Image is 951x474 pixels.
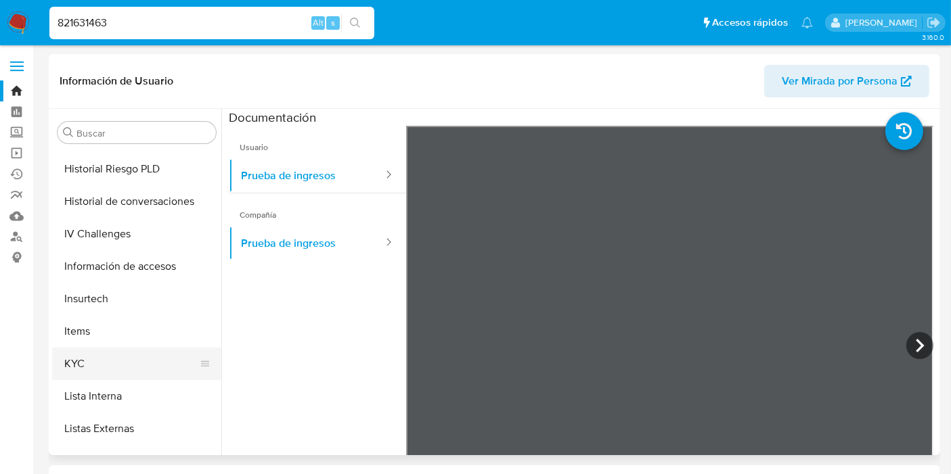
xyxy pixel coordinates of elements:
[49,14,374,32] input: Buscar usuario o caso...
[712,16,788,30] span: Accesos rápidos
[782,65,898,97] span: Ver Mirada por Persona
[52,380,221,412] button: Lista Interna
[52,185,221,218] button: Historial de conversaciones
[341,14,369,32] button: search-icon
[927,16,941,30] a: Salir
[63,127,74,138] button: Buscar
[52,283,221,315] button: Insurtech
[52,348,211,380] button: KYC
[52,153,221,185] button: Historial Riesgo PLD
[52,250,221,283] button: Información de accesos
[764,65,929,97] button: Ver Mirada por Persona
[60,74,173,88] h1: Información de Usuario
[845,16,922,29] p: marianathalie.grajeda@mercadolibre.com.mx
[52,218,221,250] button: IV Challenges
[52,412,221,445] button: Listas Externas
[52,315,221,348] button: Items
[331,16,335,29] span: s
[76,127,211,139] input: Buscar
[313,16,324,29] span: Alt
[801,17,813,28] a: Notificaciones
